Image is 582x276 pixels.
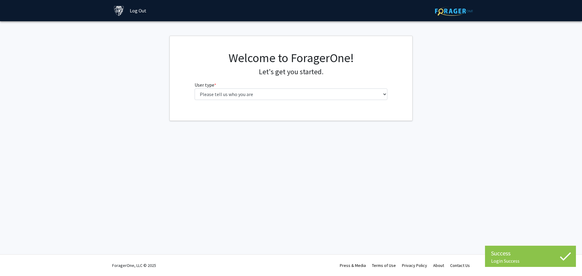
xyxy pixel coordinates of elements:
div: Login Success [491,258,570,264]
label: User type [195,81,216,88]
a: Contact Us [450,263,470,268]
h1: Welcome to ForagerOne! [195,51,388,65]
img: Johns Hopkins University Logo [114,5,124,16]
a: Privacy Policy [402,263,427,268]
div: Success [491,249,570,258]
a: Press & Media [340,263,366,268]
h4: Let's get you started. [195,68,388,76]
div: ForagerOne, LLC © 2025 [112,255,156,276]
img: ForagerOne Logo [435,6,473,16]
a: About [433,263,444,268]
a: Terms of Use [372,263,396,268]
